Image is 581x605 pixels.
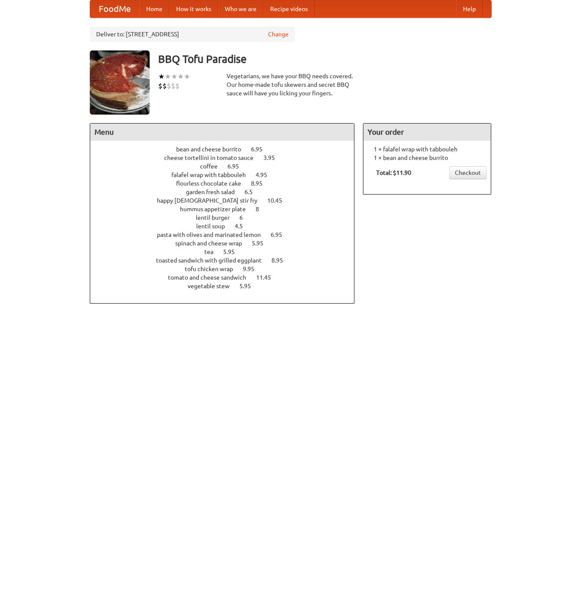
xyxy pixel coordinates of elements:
[157,197,266,204] span: happy [DEMOGRAPHIC_DATA] stir fry
[168,274,255,281] span: tomato and cheese sandwich
[180,206,254,212] span: hummus appetizer plate
[204,248,222,255] span: tea
[184,72,190,81] li: ★
[239,283,260,289] span: 5.95
[267,197,291,204] span: 10.45
[90,0,139,18] a: FoodMe
[196,214,259,221] a: lentil burger 6
[223,248,243,255] span: 5.95
[218,0,263,18] a: Who we are
[168,274,287,281] a: tomato and cheese sandwich 11.45
[200,163,255,170] a: coffee 6.95
[171,171,283,178] a: falafel wrap with tabbouleh 4.95
[158,72,165,81] li: ★
[256,206,268,212] span: 8
[363,124,491,141] h4: Your order
[227,72,355,97] div: Vegetarians, we have your BBQ needs covered. Our home-made tofu skewers and secret BBQ sauce will...
[171,72,177,81] li: ★
[157,231,269,238] span: pasta with olives and marinated lemon
[196,223,259,230] a: lentil soup 4.5
[162,81,167,91] li: $
[245,189,261,195] span: 6.5
[376,169,411,176] b: Total: $11.90
[175,240,251,247] span: spinach and cheese wrap
[158,81,162,91] li: $
[252,240,272,247] span: 5.95
[157,231,298,238] a: pasta with olives and marinated lemon 6.95
[263,0,315,18] a: Recipe videos
[156,257,270,264] span: toasted sandwich with grilled eggplant
[185,266,270,272] a: tofu chicken wrap 9.95
[157,197,298,204] a: happy [DEMOGRAPHIC_DATA] stir fry 10.45
[263,154,283,161] span: 3.95
[456,0,483,18] a: Help
[251,180,271,187] span: 8.95
[256,171,276,178] span: 4.95
[235,223,251,230] span: 4.5
[196,223,233,230] span: lentil soup
[165,72,171,81] li: ★
[239,214,251,221] span: 6
[186,189,268,195] a: garden fresh salad 6.5
[164,154,291,161] a: cheese tortellini in tomato sauce 3.95
[169,0,218,18] a: How it works
[177,72,184,81] li: ★
[156,257,299,264] a: toasted sandwich with grilled eggplant 8.95
[90,124,354,141] h4: Menu
[175,240,279,247] a: spinach and cheese wrap 5.95
[271,257,292,264] span: 8.95
[227,163,248,170] span: 6.95
[243,266,263,272] span: 9.95
[167,81,171,91] li: $
[368,145,487,153] li: 1 × falafel wrap with tabbouleh
[196,214,238,221] span: lentil burger
[368,153,487,162] li: 1 × bean and cheese burrito
[204,248,251,255] a: tea 5.95
[449,166,487,179] a: Checkout
[180,206,275,212] a: hummus appetizer plate 8
[164,154,262,161] span: cheese tortellini in tomato sauce
[188,283,267,289] a: vegetable stew 5.95
[176,146,278,153] a: bean and cheese burrito 6.95
[251,146,271,153] span: 6.95
[176,146,250,153] span: bean and cheese burrito
[90,27,295,42] div: Deliver to: [STREET_ADDRESS]
[271,231,291,238] span: 6.95
[171,81,175,91] li: $
[268,30,289,38] a: Change
[139,0,169,18] a: Home
[256,274,280,281] span: 11.45
[175,81,180,91] li: $
[176,180,250,187] span: flourless chocolate cake
[90,50,150,115] img: angular.jpg
[176,180,278,187] a: flourless chocolate cake 8.95
[188,283,238,289] span: vegetable stew
[171,171,254,178] span: falafel wrap with tabbouleh
[185,266,242,272] span: tofu chicken wrap
[200,163,226,170] span: coffee
[158,50,492,68] h3: BBQ Tofu Paradise
[186,189,243,195] span: garden fresh salad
